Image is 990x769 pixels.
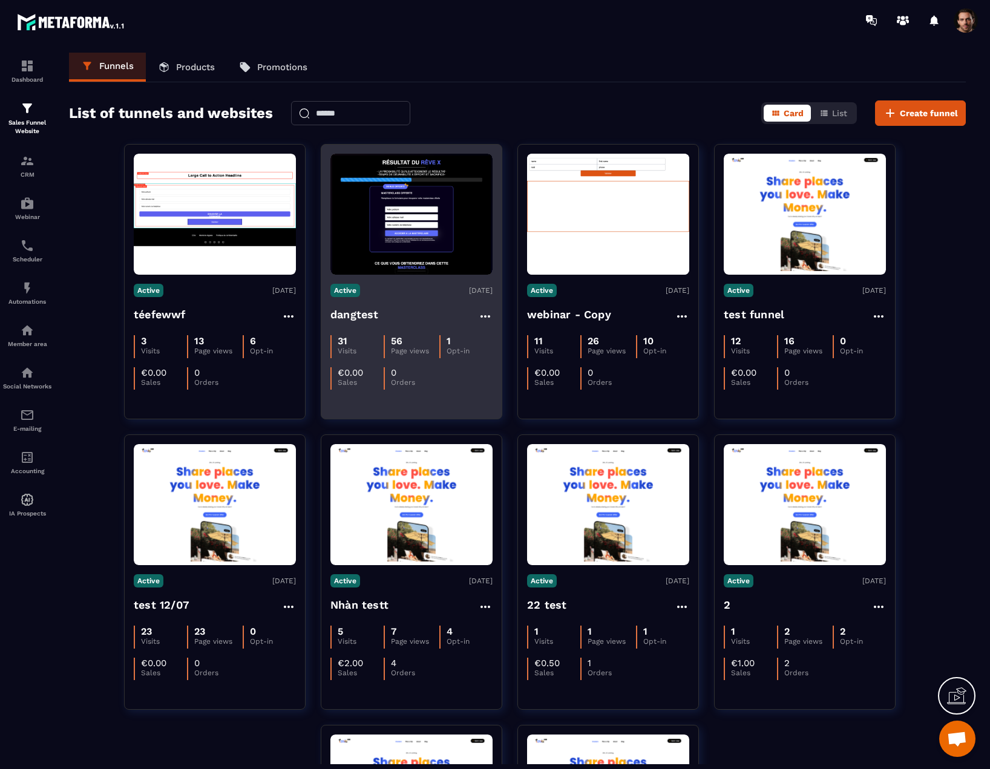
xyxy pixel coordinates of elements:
[20,154,34,168] img: formation
[146,53,227,82] a: Products
[469,577,493,585] p: [DATE]
[250,626,256,637] p: 0
[784,108,804,118] span: Card
[534,658,560,669] p: €0.50
[3,214,51,220] p: Webinar
[643,335,654,347] p: 10
[250,637,296,646] p: Opt-in
[731,658,755,669] p: €1.00
[391,367,396,378] p: 0
[194,626,205,637] p: 23
[643,347,689,355] p: Opt-in
[194,347,242,355] p: Page views
[134,169,296,260] img: image
[338,658,363,669] p: €2.00
[447,347,493,355] p: Opt-in
[3,171,51,178] p: CRM
[141,335,146,347] p: 3
[3,425,51,432] p: E-mailing
[724,448,886,562] img: image
[588,626,592,637] p: 1
[588,347,635,355] p: Page views
[194,637,242,646] p: Page views
[134,284,163,297] p: Active
[338,347,384,355] p: Visits
[141,669,187,677] p: Sales
[3,187,51,229] a: automationsautomationsWebinar
[534,626,539,637] p: 1
[588,335,599,347] p: 26
[20,492,34,507] img: automations
[862,286,886,295] p: [DATE]
[724,574,753,587] p: Active
[666,577,689,585] p: [DATE]
[527,306,611,323] h4: webinar - Copy
[257,62,307,73] p: Promotions
[141,658,166,669] p: €0.00
[20,59,34,73] img: formation
[3,341,51,347] p: Member area
[588,367,593,378] p: 0
[534,637,580,646] p: Visits
[194,367,200,378] p: 0
[330,574,360,587] p: Active
[20,238,34,253] img: scheduler
[731,669,777,677] p: Sales
[731,378,777,387] p: Sales
[731,347,777,355] p: Visits
[194,669,240,677] p: Orders
[338,335,347,347] p: 31
[3,256,51,263] p: Scheduler
[141,347,187,355] p: Visits
[176,62,215,73] p: Products
[840,637,886,646] p: Opt-in
[69,53,146,82] a: Funnels
[3,298,51,305] p: Automations
[20,365,34,380] img: social-network
[469,286,493,295] p: [DATE]
[534,367,560,378] p: €0.00
[588,658,591,669] p: 1
[391,637,439,646] p: Page views
[141,378,187,387] p: Sales
[3,468,51,474] p: Accounting
[731,626,735,637] p: 1
[99,61,134,71] p: Funnels
[447,335,451,347] p: 1
[527,597,566,614] h4: 22 test
[3,50,51,92] a: formationformationDashboard
[784,378,830,387] p: Orders
[141,637,187,646] p: Visits
[338,367,363,378] p: €0.00
[391,347,439,355] p: Page views
[527,574,557,587] p: Active
[840,335,846,347] p: 0
[20,408,34,422] img: email
[534,669,580,677] p: Sales
[330,597,388,614] h4: Nhàn testt
[3,272,51,314] a: automationsautomationsAutomations
[643,637,689,646] p: Opt-in
[20,323,34,338] img: automations
[134,306,186,323] h4: téefewwf
[141,367,166,378] p: €0.00
[272,577,296,585] p: [DATE]
[134,574,163,587] p: Active
[840,347,886,355] p: Opt-in
[250,347,296,355] p: Opt-in
[227,53,320,82] a: Promotions
[20,101,34,116] img: formation
[588,637,635,646] p: Page views
[194,378,240,387] p: Orders
[812,105,854,122] button: List
[534,378,580,387] p: Sales
[391,335,402,347] p: 56
[784,367,790,378] p: 0
[731,637,777,646] p: Visits
[134,597,189,614] h4: test 12/07
[3,119,51,136] p: Sales Funnel Website
[3,145,51,187] a: formationformationCRM
[391,669,437,677] p: Orders
[939,721,975,757] div: Open chat
[3,383,51,390] p: Social Networks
